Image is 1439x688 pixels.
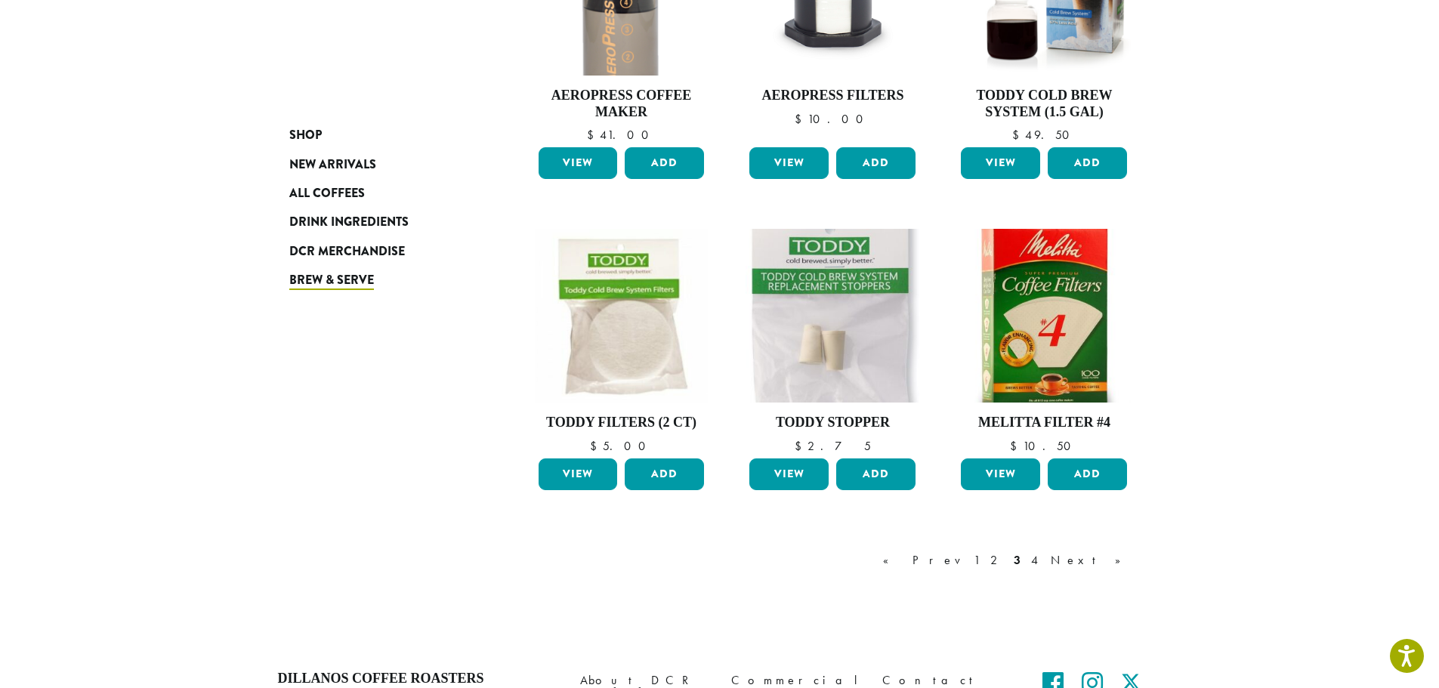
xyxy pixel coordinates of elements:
[746,229,919,403] img: toddy_stoppers2-300x300.jpg
[795,111,808,127] span: $
[289,266,471,295] a: Brew & Serve
[289,237,471,266] a: DCR Merchandise
[289,184,365,203] span: All Coffees
[836,458,916,490] button: Add
[625,458,704,490] button: Add
[746,229,919,452] a: Toddy Stopper $2.75
[795,438,871,454] bdi: 2.75
[1011,551,1024,569] a: 3
[987,551,1006,569] a: 2
[625,147,704,179] button: Add
[957,229,1131,452] a: Melitta Filter #4 $10.50
[535,88,709,120] h4: AeroPress Coffee Maker
[957,88,1131,120] h4: Toddy Cold Brew System (1.5 gal)
[289,126,322,145] span: Shop
[535,229,709,452] a: Toddy Filters (2 ct) $5.00
[535,415,709,431] h4: Toddy Filters (2 ct)
[289,179,471,208] a: All Coffees
[961,458,1040,490] a: View
[289,213,409,232] span: Drink Ingredients
[590,438,653,454] bdi: 5.00
[587,127,600,143] span: $
[746,415,919,431] h4: Toddy Stopper
[957,415,1131,431] h4: Melitta Filter #4
[289,271,374,290] span: Brew & Serve
[1012,127,1076,143] bdi: 49.50
[587,127,656,143] bdi: 41.00
[749,458,829,490] a: View
[289,242,405,261] span: DCR Merchandise
[534,229,708,403] img: Toddy-Filters-e1551570423916-300x300.jpg
[1028,551,1043,569] a: 4
[971,551,983,569] a: 1
[289,156,376,174] span: New Arrivals
[961,147,1040,179] a: View
[539,458,618,490] a: View
[289,150,471,178] a: New Arrivals
[539,147,618,179] a: View
[289,121,471,150] a: Shop
[1048,147,1127,179] button: Add
[1012,127,1025,143] span: $
[1048,458,1127,490] button: Add
[746,88,919,104] h4: AeroPress Filters
[836,147,916,179] button: Add
[795,111,870,127] bdi: 10.00
[1010,438,1023,454] span: $
[957,229,1131,403] img: 4-Cone-Filters-300x300.jpg
[880,551,966,569] a: « Prev
[1010,438,1078,454] bdi: 10.50
[590,438,603,454] span: $
[289,208,471,236] a: Drink Ingredients
[1048,551,1135,569] a: Next »
[278,671,557,687] h4: Dillanos Coffee Roasters
[795,438,808,454] span: $
[749,147,829,179] a: View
